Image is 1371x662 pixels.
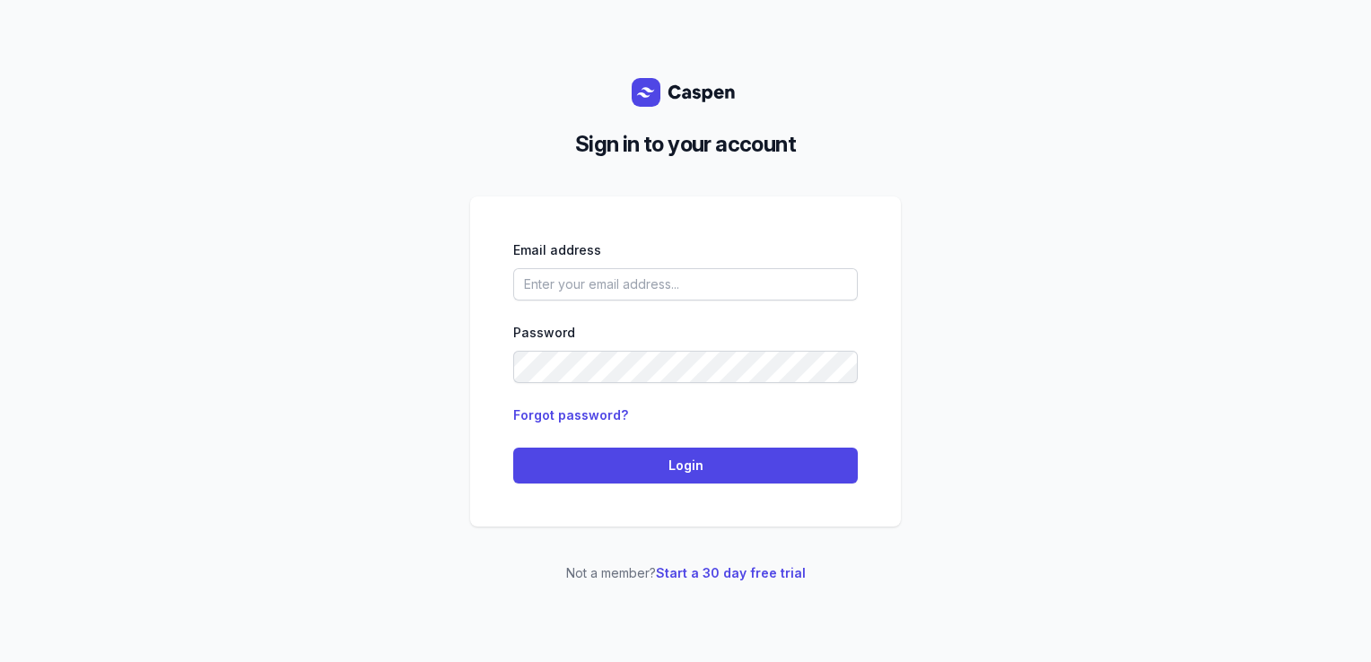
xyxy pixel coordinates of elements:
[513,322,858,344] div: Password
[513,240,858,261] div: Email address
[513,407,628,422] a: Forgot password?
[470,562,901,584] p: Not a member?
[513,268,858,301] input: Enter your email address...
[513,448,858,483] button: Login
[485,128,886,161] h2: Sign in to your account
[524,455,847,476] span: Login
[656,565,806,580] a: Start a 30 day free trial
